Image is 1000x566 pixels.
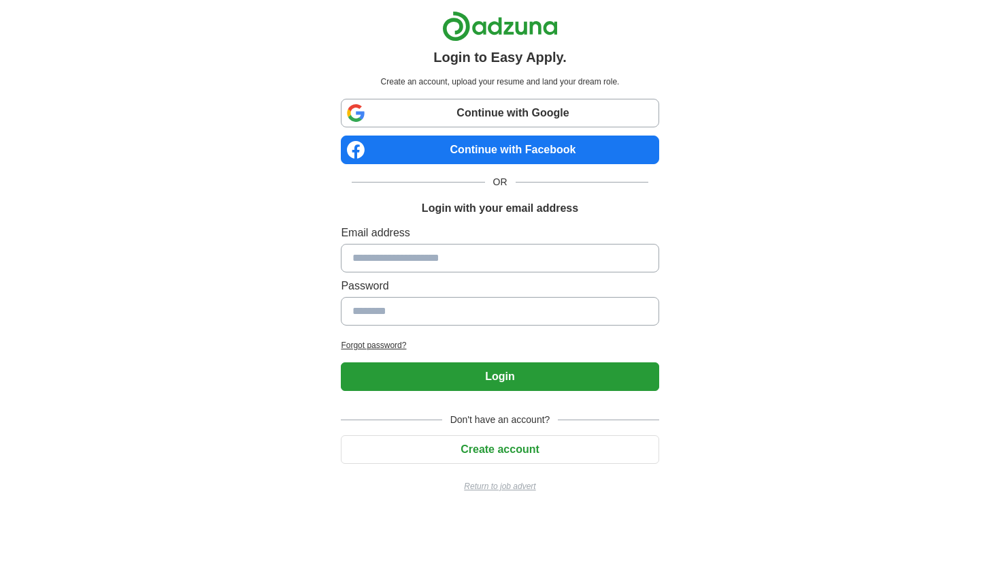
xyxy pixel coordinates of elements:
[341,362,659,391] button: Login
[341,480,659,492] a: Return to job advert
[344,76,656,88] p: Create an account, upload your resume and land your dream role.
[442,11,558,42] img: Adzuna logo
[341,435,659,464] button: Create account
[341,278,659,294] label: Password
[422,200,578,217] h1: Login with your email address
[341,225,659,241] label: Email address
[341,136,659,164] a: Continue with Facebook
[341,99,659,127] a: Continue with Google
[341,443,659,455] a: Create account
[442,413,559,427] span: Don't have an account?
[433,47,567,67] h1: Login to Easy Apply.
[341,339,659,351] a: Forgot password?
[485,175,516,189] span: OR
